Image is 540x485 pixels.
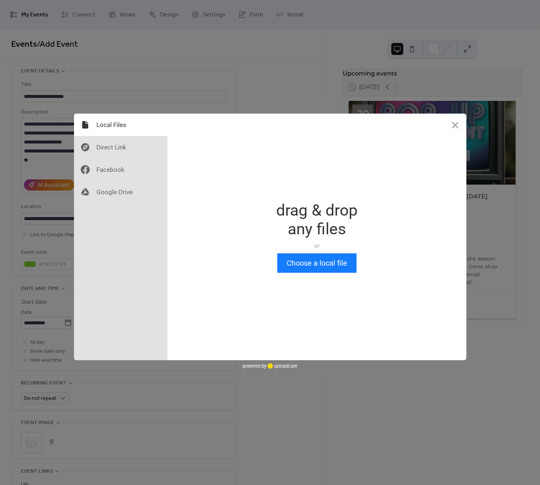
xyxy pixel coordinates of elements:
[444,114,466,136] button: Close
[266,363,297,369] a: uploadcare
[276,242,358,250] div: or
[277,253,357,273] button: Choose a local file
[74,158,167,181] div: Facebook
[243,360,297,371] div: powered by
[276,201,358,238] div: drag & drop any files
[74,114,167,136] div: Local Files
[74,136,167,158] div: Direct Link
[74,181,167,203] div: Google Drive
